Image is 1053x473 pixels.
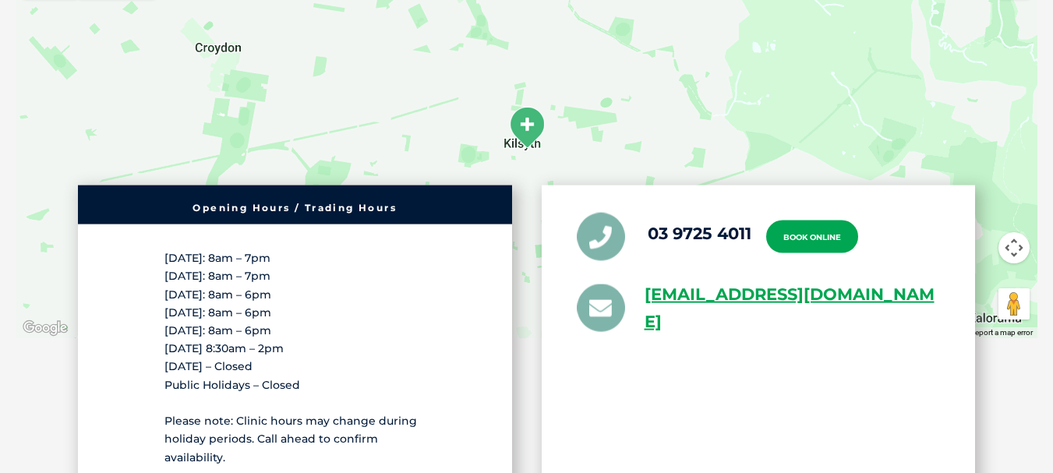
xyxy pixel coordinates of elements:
a: [EMAIL_ADDRESS][DOMAIN_NAME] [645,281,941,336]
p: [DATE]: 8am – 7pm [DATE]: 8am – 7pm [DATE]: 8am – 6pm [DATE]: 8am – 6pm [DATE]: 8am – 6pm [DATE] ... [164,249,425,394]
h6: Opening Hours / Trading Hours [86,203,504,213]
p: Please note: Clinic hours may change during holiday periods. Call ahead to confirm availability. [164,412,425,467]
a: 03 9725 4011 [648,224,751,243]
a: Book Online [766,221,858,253]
